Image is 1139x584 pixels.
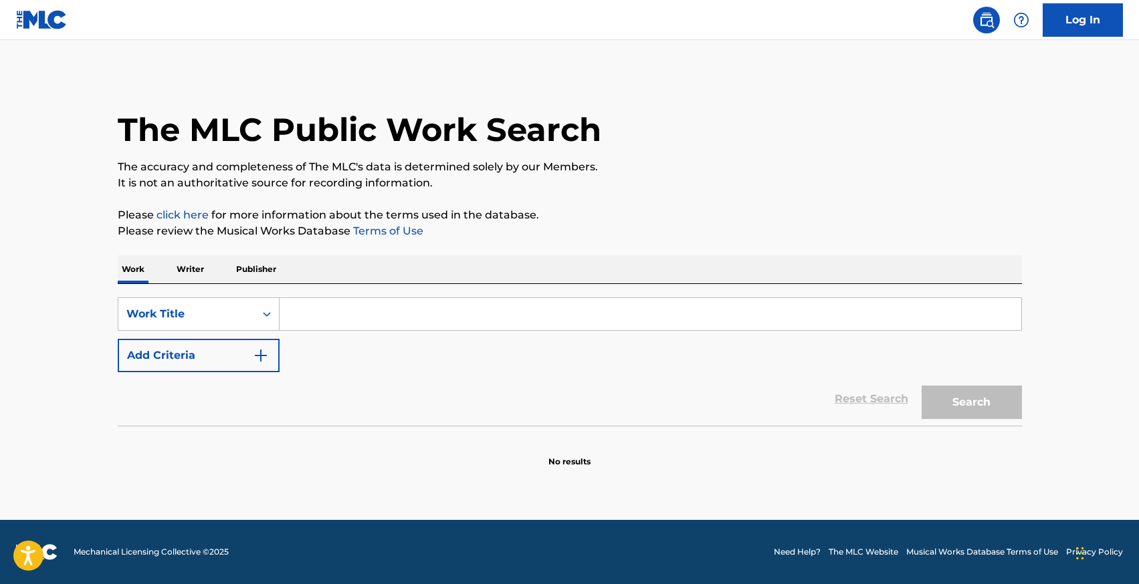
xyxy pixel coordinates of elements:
button: Add Criteria [118,339,280,372]
iframe: Chat Widget [1072,520,1139,584]
a: Log In [1043,3,1123,37]
a: click here [157,208,209,221]
a: The MLC Website [829,546,898,558]
p: Writer [173,255,208,283]
img: help [1013,12,1029,28]
a: Public Search [973,7,1000,33]
p: Please review the Musical Works Database [118,223,1022,239]
div: Help [1008,7,1035,33]
div: Widget chat [1072,520,1139,584]
div: Trascina [1076,533,1084,573]
form: Search Form [118,297,1022,426]
p: The accuracy and completeness of The MLC's data is determined solely by our Members. [118,159,1022,175]
a: Musical Works Database Terms of Use [906,546,1058,558]
a: Need Help? [774,546,821,558]
img: logo [16,544,58,560]
img: search [978,12,995,28]
img: 9d2ae6d4665cec9f34b9.svg [253,347,269,363]
p: Work [118,255,148,283]
p: It is not an authoritative source for recording information. [118,175,1022,191]
a: Terms of Use [350,225,423,237]
img: MLC Logo [16,10,68,29]
p: No results [548,440,591,468]
span: Mechanical Licensing Collective © 2025 [74,546,229,558]
a: Privacy Policy [1066,546,1123,558]
p: Please for more information about the terms used in the database. [118,207,1022,223]
p: Publisher [232,255,280,283]
h1: The MLC Public Work Search [118,110,601,150]
div: Work Title [126,306,247,322]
